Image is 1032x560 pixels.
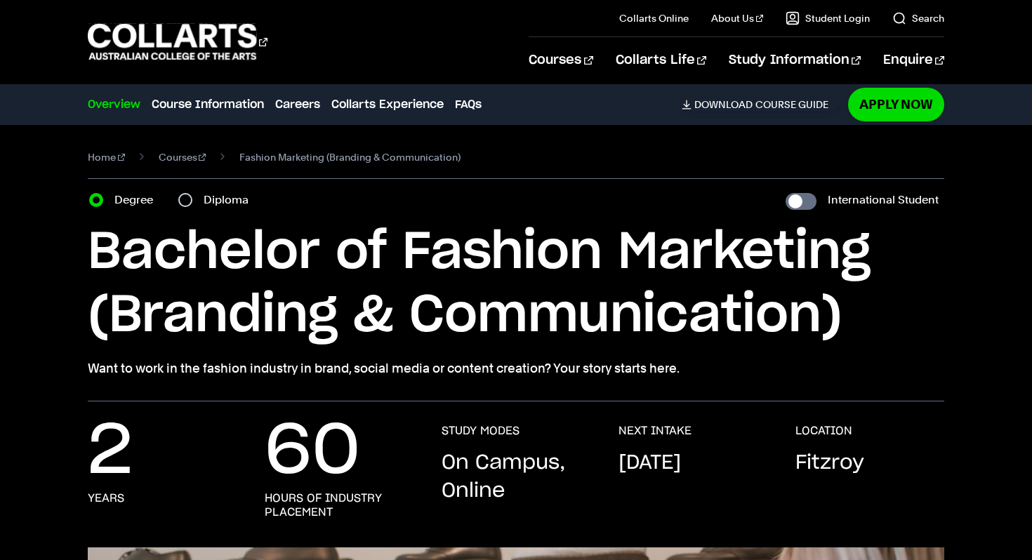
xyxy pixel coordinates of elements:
[88,22,267,62] div: Go to homepage
[88,491,124,505] h3: years
[88,221,944,347] h1: Bachelor of Fashion Marketing (Branding & Communication)
[616,37,706,84] a: Collarts Life
[795,449,864,477] p: Fitzroy
[455,96,482,113] a: FAQs
[275,96,320,113] a: Careers
[88,96,140,113] a: Overview
[265,424,360,480] p: 60
[694,98,753,111] span: Download
[204,190,257,210] label: Diploma
[152,96,264,113] a: Course Information
[114,190,161,210] label: Degree
[442,424,520,438] h3: STUDY MODES
[88,424,133,480] p: 2
[786,11,870,25] a: Student Login
[618,424,692,438] h3: NEXT INTAKE
[828,190,939,210] label: International Student
[711,11,763,25] a: About Us
[331,96,444,113] a: Collarts Experience
[442,449,590,505] p: On Campus, Online
[265,491,414,519] h3: hours of industry placement
[848,88,944,121] a: Apply Now
[892,11,944,25] a: Search
[883,37,944,84] a: Enquire
[88,359,944,378] p: Want to work in the fashion industry in brand, social media or content creation? Your story start...
[88,147,125,167] a: Home
[239,147,461,167] span: Fashion Marketing (Branding & Communication)
[618,449,681,477] p: [DATE]
[795,424,852,438] h3: LOCATION
[529,37,593,84] a: Courses
[682,98,840,111] a: DownloadCourse Guide
[729,37,861,84] a: Study Information
[159,147,206,167] a: Courses
[619,11,689,25] a: Collarts Online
